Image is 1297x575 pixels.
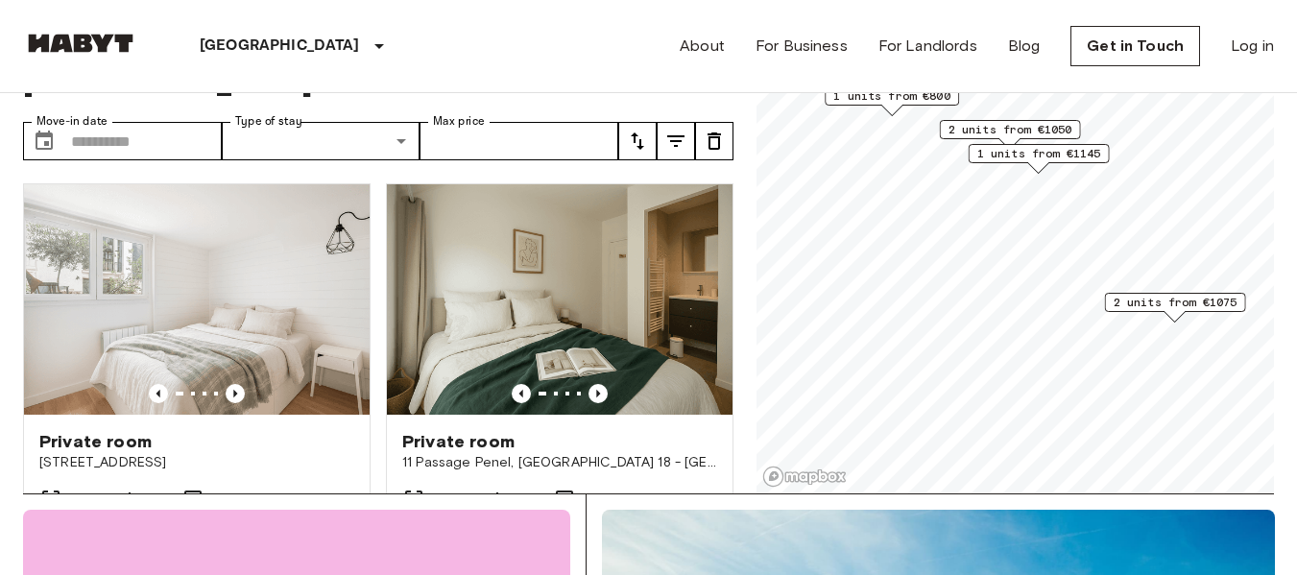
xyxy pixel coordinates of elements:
span: Ground Floor [212,491,288,508]
a: Blog [1008,35,1041,58]
a: For Landlords [878,35,977,58]
img: Marketing picture of unit FR-18-011-001-008 [387,184,733,415]
a: Log in [1231,35,1274,58]
a: Mapbox logo [762,466,847,488]
div: Map marker [825,86,959,116]
button: tune [657,122,695,160]
p: [GEOGRAPHIC_DATA] [200,35,360,58]
span: 18 Sqm [70,491,112,508]
span: 11 Passage Penel, [GEOGRAPHIC_DATA] 18 - [GEOGRAPHIC_DATA] [402,453,717,472]
button: Previous image [149,384,168,403]
span: Private room [402,430,515,453]
span: 1 units from €800 [833,87,950,105]
a: Get in Touch [1070,26,1200,66]
a: For Business [756,35,848,58]
a: About [680,35,725,58]
span: 2 units from €1075 [1114,294,1237,311]
label: Max price [433,113,485,130]
div: Map marker [940,120,1081,150]
span: 9.5 Sqm [433,491,480,508]
button: Choose date [25,122,63,160]
button: tune [618,122,657,160]
span: [STREET_ADDRESS] [39,453,354,472]
span: Private room [39,430,152,453]
span: 13 [526,491,538,508]
img: Habyt [23,34,138,53]
button: Previous image [588,384,608,403]
button: tune [695,122,733,160]
button: Previous image [512,384,531,403]
canvas: Map [757,11,1274,493]
span: 6 [158,491,166,508]
span: 2 units from €1050 [949,121,1072,138]
span: 1 units from €1145 [977,145,1101,162]
button: Previous image [226,384,245,403]
span: Multi-floors [584,491,650,508]
label: Type of stay [235,113,302,130]
div: Map marker [1105,293,1246,323]
label: Move-in date [36,113,108,130]
img: Marketing picture of unit FR-18-001-002-02H [24,184,370,415]
div: Map marker [969,144,1110,174]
